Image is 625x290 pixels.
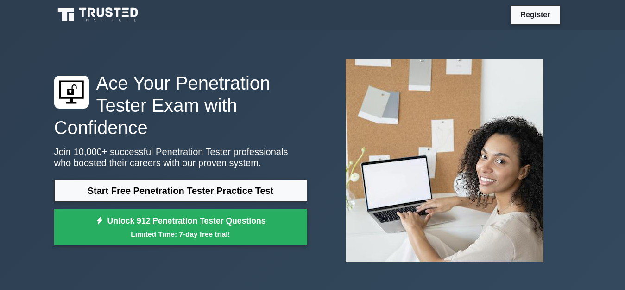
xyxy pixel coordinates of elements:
[54,180,307,202] a: Start Free Penetration Tester Practice Test
[66,229,296,239] small: Limited Time: 7-day free trial!
[54,146,307,168] p: Join 10,000+ successful Penetration Tester professionals who boosted their careers with our prove...
[54,72,307,139] h1: Ace Your Penetration Tester Exam with Confidence
[515,9,556,20] a: Register
[54,209,307,246] a: Unlock 912 Penetration Tester QuestionsLimited Time: 7-day free trial!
